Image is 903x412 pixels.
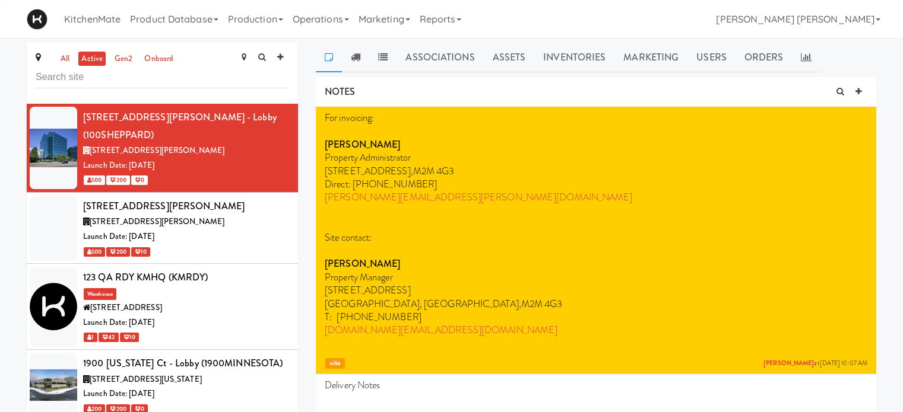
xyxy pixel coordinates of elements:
[397,43,483,72] a: Associations
[413,164,455,178] span: M2M 4G3
[325,283,411,297] span: [STREET_ADDRESS]
[83,387,289,401] div: Launch Date: [DATE]
[84,175,105,185] span: 500
[325,231,372,244] span: Site contact:
[90,216,224,227] span: [STREET_ADDRESS][PERSON_NAME]
[325,270,393,284] span: Property Manager
[141,52,176,66] a: onboard
[112,52,135,66] a: gen2
[36,66,289,88] input: Search site
[83,108,289,143] div: [STREET_ADDRESS][PERSON_NAME] - Lobby (100SHEPPARD)
[90,145,224,156] span: [STREET_ADDRESS][PERSON_NAME]
[534,43,614,72] a: Inventories
[83,354,289,372] div: 1900 [US_STATE] Ct - Lobby (1900MINNESOTA)
[325,177,437,191] span: Direct: [PHONE_NUMBER]
[83,229,289,244] div: Launch Date: [DATE]
[325,165,867,178] p: [STREET_ADDRESS],
[83,315,289,330] div: Launch Date: [DATE]
[131,175,148,185] span: 0
[484,43,535,72] a: Assets
[120,333,139,342] span: 10
[84,288,116,300] span: Warehouse
[84,247,105,257] span: 500
[27,264,298,350] li: 123 QA RDY KMHQ (KMRDY)Warehouse[STREET_ADDRESS]Launch Date: [DATE] 1 42 10
[763,359,814,368] a: [PERSON_NAME]
[325,358,345,369] span: site
[325,310,422,324] span: T: [PHONE_NUMBER]
[614,43,687,72] a: Marketing
[325,190,632,204] a: [PERSON_NAME][EMAIL_ADDRESS][PERSON_NAME][DOMAIN_NAME]
[58,52,72,66] a: all
[325,85,356,98] span: NOTES
[131,247,150,257] span: 10
[325,151,411,164] span: Property Administrator
[83,197,289,215] div: [STREET_ADDRESS][PERSON_NAME]
[99,333,118,342] span: 42
[27,9,47,30] img: Micromart
[83,158,289,173] div: Launch Date: [DATE]
[83,269,289,286] div: 123 QA RDY KMHQ (KMRDY)
[325,379,867,392] p: Delivery Notes
[90,302,162,313] span: [STREET_ADDRESS]
[84,333,97,342] span: 1
[90,373,202,385] span: [STREET_ADDRESS][US_STATE]
[325,297,521,311] span: [GEOGRAPHIC_DATA], [GEOGRAPHIC_DATA],
[325,111,867,124] p: For invoicing:
[78,52,106,66] a: active
[106,175,129,185] span: 200
[687,43,736,72] a: Users
[763,359,867,368] span: at [DATE] 10:07 AM
[521,297,563,311] span: M2M 4G3
[736,43,793,72] a: Orders
[106,247,129,257] span: 200
[27,104,298,193] li: [STREET_ADDRESS][PERSON_NAME] - Lobby (100SHEPPARD)[STREET_ADDRESS][PERSON_NAME]Launch Date: [DAT...
[325,323,557,337] a: [DOMAIN_NAME][EMAIL_ADDRESS][DOMAIN_NAME]
[27,193,298,264] li: [STREET_ADDRESS][PERSON_NAME][STREET_ADDRESS][PERSON_NAME]Launch Date: [DATE] 500 200 10
[325,257,400,270] strong: [PERSON_NAME]
[325,138,400,151] strong: [PERSON_NAME]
